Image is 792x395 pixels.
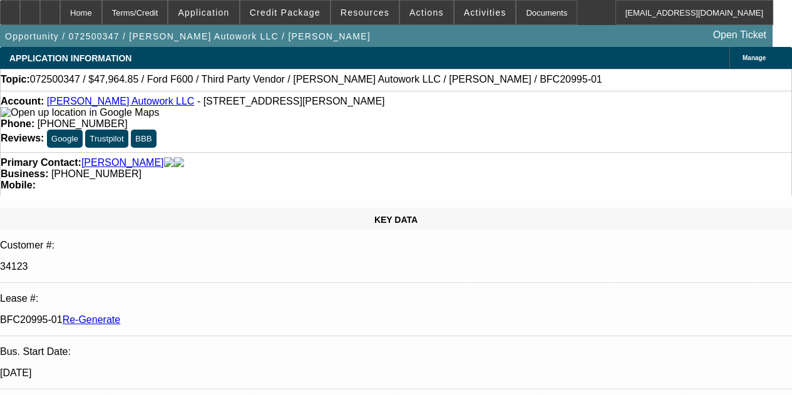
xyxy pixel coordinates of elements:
[374,215,418,225] span: KEY DATA
[341,8,389,18] span: Resources
[331,1,399,24] button: Resources
[63,314,121,325] a: Re-Generate
[197,96,385,106] span: - [STREET_ADDRESS][PERSON_NAME]
[1,180,36,190] strong: Mobile:
[250,8,321,18] span: Credit Package
[81,157,164,168] a: [PERSON_NAME]
[38,118,128,129] span: [PHONE_NUMBER]
[455,1,516,24] button: Activities
[1,107,159,118] a: View Google Maps
[131,130,157,148] button: BBB
[164,157,174,168] img: facebook-icon.png
[400,1,453,24] button: Actions
[240,1,330,24] button: Credit Package
[47,96,195,106] a: [PERSON_NAME] Autowork LLC
[5,31,371,41] span: Opportunity / 072500347 / [PERSON_NAME] Autowork LLC / [PERSON_NAME]
[30,74,602,85] span: 072500347 / $47,964.85 / Ford F600 / Third Party Vendor / [PERSON_NAME] Autowork LLC / [PERSON_NA...
[174,157,184,168] img: linkedin-icon.png
[1,107,159,118] img: Open up location in Google Maps
[47,130,83,148] button: Google
[1,118,34,129] strong: Phone:
[464,8,507,18] span: Activities
[708,24,771,46] a: Open Ticket
[1,74,30,85] strong: Topic:
[1,133,44,143] strong: Reviews:
[85,130,128,148] button: Trustpilot
[51,168,141,179] span: [PHONE_NUMBER]
[1,168,48,179] strong: Business:
[168,1,239,24] button: Application
[9,53,131,63] span: APPLICATION INFORMATION
[743,54,766,61] span: Manage
[1,157,81,168] strong: Primary Contact:
[1,96,44,106] strong: Account:
[409,8,444,18] span: Actions
[178,8,229,18] span: Application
